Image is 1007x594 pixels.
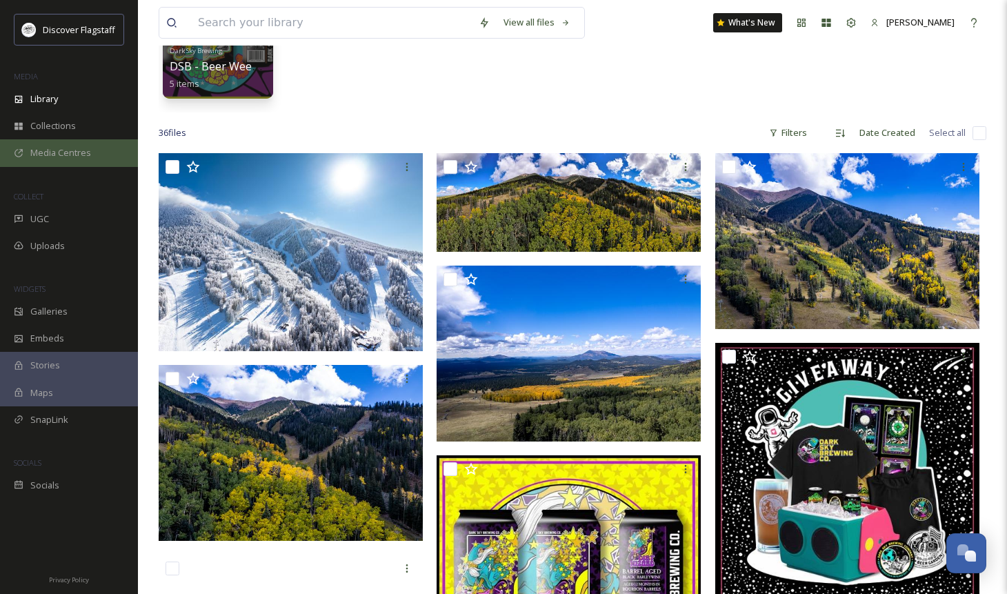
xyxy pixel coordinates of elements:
[886,16,955,28] span: [PERSON_NAME]
[30,146,91,159] span: Media Centres
[170,43,273,90] a: Dark Sky BrewingDSB - Beer Week 255 items
[159,153,423,351] img: Drone Shot of AZSB - Courtesy of Arizona Snowbowl.jpg
[170,46,223,55] span: Dark Sky Brewing
[715,153,979,329] img: AZSBFall.jpg
[713,13,782,32] a: What's New
[929,126,966,139] span: Select all
[762,119,814,146] div: Filters
[437,266,701,442] img: AZSBFallColors.jpg
[159,126,186,139] span: 36 file s
[14,71,38,81] span: MEDIA
[170,77,199,90] span: 5 items
[49,575,89,584] span: Privacy Policy
[946,533,986,573] button: Open Chat
[170,59,273,74] span: DSB - Beer Week 25
[30,119,76,132] span: Collections
[14,284,46,294] span: WIDGETS
[864,9,961,36] a: [PERSON_NAME]
[30,332,64,345] span: Embeds
[14,191,43,201] span: COLLECT
[191,8,472,38] input: Search your library
[437,153,701,252] img: AZSBPano.jpg
[30,386,53,399] span: Maps
[30,239,65,253] span: Uploads
[30,359,60,372] span: Stories
[30,92,58,106] span: Library
[30,479,59,492] span: Socials
[49,571,89,587] a: Privacy Policy
[30,413,68,426] span: SnapLink
[30,305,68,318] span: Galleries
[43,23,115,36] span: Discover Flagstaff
[14,457,41,468] span: SOCIALS
[30,212,49,226] span: UGC
[22,23,36,37] img: Untitled%20design%20(1).png
[497,9,577,36] a: View all files
[159,365,423,541] img: UpperMountainAZSB.jpg
[853,119,922,146] div: Date Created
